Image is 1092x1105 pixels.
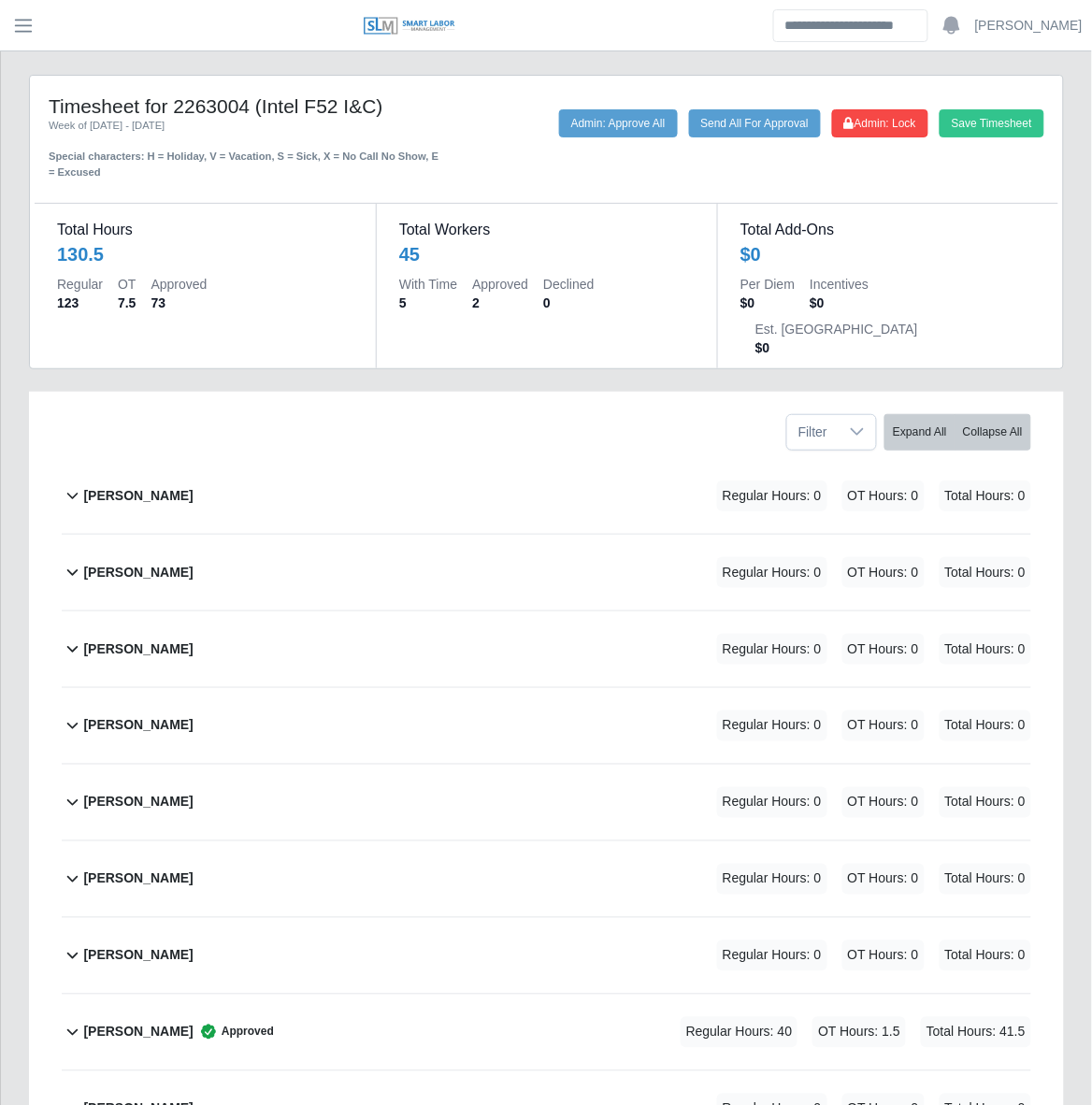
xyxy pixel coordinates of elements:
dd: 2 [472,294,528,312]
a: [PERSON_NAME] [975,16,1083,36]
button: [PERSON_NAME] Regular Hours: 0 OT Hours: 0 Total Hours: 0 [62,765,1031,840]
span: Total Hours: 0 [940,940,1031,971]
dt: Total Workers [399,219,695,241]
button: [PERSON_NAME] Regular Hours: 0 OT Hours: 0 Total Hours: 0 [62,841,1031,917]
dd: $0 [755,338,918,357]
span: Regular Hours: 0 [717,940,827,971]
button: Admin: Approve All [559,109,678,137]
button: [PERSON_NAME] Regular Hours: 0 OT Hours: 0 Total Hours: 0 [62,918,1031,994]
span: Filter [787,415,839,450]
span: Admin: Lock [844,117,916,130]
div: Week of [DATE] - [DATE] [49,118,447,134]
button: [PERSON_NAME] Regular Hours: 0 OT Hours: 0 Total Hours: 0 [62,688,1031,764]
span: Regular Hours: 0 [717,557,827,588]
span: Total Hours: 0 [940,634,1031,665]
b: [PERSON_NAME] [83,946,193,966]
span: Total Hours: 0 [940,710,1031,741]
span: Regular Hours: 40 [681,1017,798,1048]
span: OT Hours: 0 [842,940,925,971]
span: OT Hours: 1.5 [812,1017,906,1048]
span: Approved [194,1023,274,1041]
dt: Approved [472,275,528,294]
span: Regular Hours: 0 [717,864,827,895]
span: Total Hours: 0 [940,557,1031,588]
button: Save Timesheet [940,109,1044,137]
dt: Est. [GEOGRAPHIC_DATA] [755,320,918,338]
dt: OT [118,275,136,294]
b: [PERSON_NAME] [83,1023,193,1042]
button: Admin: Lock [832,109,928,137]
button: Send All For Approval [689,109,821,137]
dt: Approved [151,275,208,294]
span: Regular Hours: 0 [717,710,827,741]
span: OT Hours: 0 [842,864,925,895]
button: [PERSON_NAME] Regular Hours: 0 OT Hours: 0 Total Hours: 0 [62,611,1031,687]
b: [PERSON_NAME] [83,563,193,582]
input: Search [773,9,928,42]
span: Regular Hours: 0 [717,481,827,511]
span: OT Hours: 0 [842,787,925,818]
b: [PERSON_NAME] [83,639,193,659]
b: [PERSON_NAME] [83,869,193,889]
dt: Incentives [810,275,869,294]
dd: 73 [151,294,208,312]
dd: 0 [543,294,594,312]
dd: $0 [740,294,795,312]
span: Regular Hours: 0 [717,787,827,818]
button: Expand All [884,414,955,451]
b: [PERSON_NAME] [83,793,193,812]
dt: Per Diem [740,275,795,294]
div: $0 [740,241,761,267]
div: Special characters: H = Holiday, V = Vacation, S = Sick, X = No Call No Show, E = Excused [49,134,447,180]
button: [PERSON_NAME] Approved Regular Hours: 40 OT Hours: 1.5 Total Hours: 41.5 [62,995,1031,1070]
span: Total Hours: 0 [940,864,1031,895]
dd: 123 [57,294,103,312]
span: Total Hours: 0 [940,787,1031,818]
span: OT Hours: 0 [842,557,925,588]
dt: With Time [399,275,457,294]
dt: Regular [57,275,103,294]
img: SLM Logo [363,16,456,36]
button: Collapse All [955,414,1031,451]
dd: 7.5 [118,294,136,312]
b: [PERSON_NAME] [83,716,193,736]
dt: Total Hours [57,219,353,241]
button: [PERSON_NAME] Regular Hours: 0 OT Hours: 0 Total Hours: 0 [62,458,1031,534]
span: OT Hours: 0 [842,634,925,665]
b: [PERSON_NAME] [83,486,193,506]
span: Total Hours: 0 [940,481,1031,511]
h4: Timesheet for 2263004 (Intel F52 I&C) [49,94,447,118]
span: Total Hours: 41.5 [921,1017,1031,1048]
dt: Total Add-Ons [740,219,1036,241]
button: [PERSON_NAME] Regular Hours: 0 OT Hours: 0 Total Hours: 0 [62,535,1031,610]
span: Regular Hours: 0 [717,634,827,665]
dd: 5 [399,294,457,312]
dd: $0 [810,294,869,312]
div: 130.5 [57,241,104,267]
dt: Declined [543,275,594,294]
span: OT Hours: 0 [842,710,925,741]
div: bulk actions [884,414,1031,451]
span: OT Hours: 0 [842,481,925,511]
div: 45 [399,241,420,267]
